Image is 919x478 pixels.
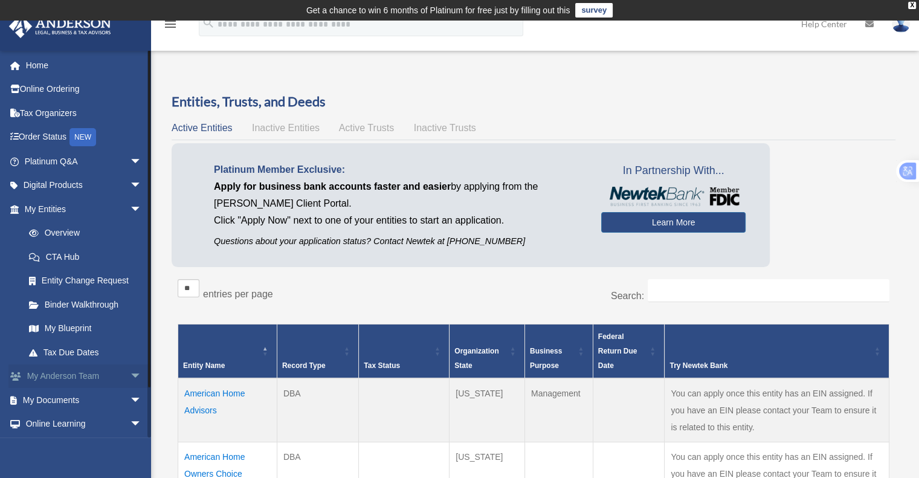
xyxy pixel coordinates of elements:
[172,92,895,111] h3: Entities, Trusts, and Deeds
[8,101,160,125] a: Tax Organizers
[364,361,400,370] span: Tax Status
[665,378,889,442] td: You can apply once this entity has an EIN assigned. If you have an EIN please contact your Team t...
[8,388,160,412] a: My Documentsarrow_drop_down
[8,149,160,173] a: Platinum Q&Aarrow_drop_down
[524,324,593,378] th: Business Purpose: Activate to sort
[214,212,583,229] p: Click "Apply Now" next to one of your entities to start an application.
[178,378,277,442] td: American Home Advisors
[414,123,476,133] span: Inactive Trusts
[8,197,154,221] a: My Entitiesarrow_drop_down
[17,221,148,245] a: Overview
[524,378,593,442] td: Management
[130,364,154,389] span: arrow_drop_down
[17,317,154,341] a: My Blueprint
[530,347,562,370] span: Business Purpose
[130,197,154,222] span: arrow_drop_down
[601,161,746,181] span: In Partnership With...
[130,436,154,460] span: arrow_drop_down
[601,212,746,233] a: Learn More
[575,3,613,18] a: survey
[214,178,583,212] p: by applying from the [PERSON_NAME] Client Portal.
[172,123,232,133] span: Active Entities
[454,347,498,370] span: Organization State
[5,15,115,38] img: Anderson Advisors Platinum Portal
[607,187,740,206] img: NewtekBankLogoSM.png
[17,245,154,269] a: CTA Hub
[665,324,889,378] th: Try Newtek Bank : Activate to sort
[450,324,525,378] th: Organization State: Activate to sort
[8,77,160,102] a: Online Ordering
[450,378,525,442] td: [US_STATE]
[277,378,358,442] td: DBA
[593,324,665,378] th: Federal Return Due Date: Activate to sort
[178,324,277,378] th: Entity Name: Activate to invert sorting
[339,123,395,133] span: Active Trusts
[130,173,154,198] span: arrow_drop_down
[8,53,160,77] a: Home
[202,16,215,30] i: search
[214,234,583,249] p: Questions about your application status? Contact Newtek at [PHONE_NUMBER]
[163,21,178,31] a: menu
[8,412,160,436] a: Online Learningarrow_drop_down
[17,269,154,293] a: Entity Change Request
[163,17,178,31] i: menu
[69,128,96,146] div: NEW
[130,388,154,413] span: arrow_drop_down
[669,358,871,373] div: Try Newtek Bank
[8,173,160,198] a: Digital Productsarrow_drop_down
[130,412,154,437] span: arrow_drop_down
[306,3,570,18] div: Get a chance to win 6 months of Platinum for free just by filling out this
[183,361,225,370] span: Entity Name
[359,324,450,378] th: Tax Status: Activate to sort
[908,2,916,9] div: close
[8,364,160,389] a: My Anderson Teamarrow_drop_down
[214,181,451,192] span: Apply for business bank accounts faster and easier
[17,292,154,317] a: Binder Walkthrough
[892,15,910,33] img: User Pic
[611,291,644,301] label: Search:
[17,340,154,364] a: Tax Due Dates
[598,332,637,370] span: Federal Return Due Date
[130,149,154,174] span: arrow_drop_down
[214,161,583,178] p: Platinum Member Exclusive:
[8,436,160,460] a: Billingarrow_drop_down
[8,125,160,150] a: Order StatusNEW
[282,361,326,370] span: Record Type
[252,123,320,133] span: Inactive Entities
[277,324,358,378] th: Record Type: Activate to sort
[203,289,273,299] label: entries per page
